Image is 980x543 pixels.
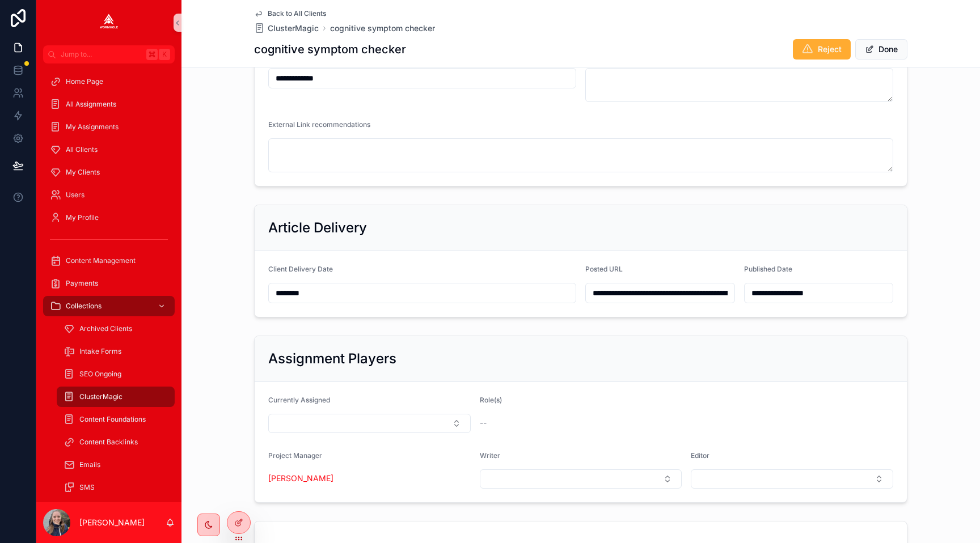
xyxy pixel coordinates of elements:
h2: Article Delivery [268,219,367,237]
span: SEO Ongoing [79,370,121,379]
span: Content Foundations [79,415,146,424]
span: Role(s) [480,396,502,404]
span: Project Manager [268,451,322,460]
button: Done [855,39,907,60]
button: Jump to...K [43,45,175,63]
span: ClusterMagic [268,23,319,34]
span: Users [66,190,85,200]
a: [PERSON_NAME] [268,473,333,484]
span: All Clients [66,145,98,154]
button: Select Button [691,469,893,489]
span: Jump to... [61,50,142,59]
a: SMS [57,477,175,498]
button: Reject [793,39,851,60]
span: All Assignments [66,100,116,109]
img: App logo [100,14,118,32]
span: External Link recommendations [268,120,370,129]
a: ClusterMagic [57,387,175,407]
span: Content Management [66,256,136,265]
span: -- [480,417,487,429]
span: Payments [66,279,98,288]
a: Users [43,185,175,205]
span: Emails [79,460,100,469]
a: Back to All Clients [254,9,326,18]
a: Home Page [43,71,175,92]
h1: cognitive symptom checker [254,41,406,57]
span: Home Page [66,77,103,86]
a: Content Backlinks [57,432,175,452]
a: My Assignments [43,117,175,137]
span: Intake Forms [79,347,121,356]
span: ClusterMagic [79,392,122,401]
button: Select Button [268,414,471,433]
h2: Assignment Players [268,350,396,368]
button: Select Button [480,469,682,489]
span: Content Backlinks [79,438,138,447]
a: Payments [43,273,175,294]
a: All Clients [43,139,175,160]
a: Intake Forms [57,341,175,362]
span: My Profile [66,213,99,222]
span: Published Date [744,265,792,273]
span: Editor [691,451,709,460]
span: Archived Clients [79,324,132,333]
p: [PERSON_NAME] [79,517,145,528]
span: My Clients [66,168,100,177]
span: Reject [818,44,842,55]
span: My Assignments [66,122,119,131]
a: My Clients [43,162,175,183]
a: Content Foundations [57,409,175,430]
a: Emails [57,455,175,475]
a: Collections [43,296,175,316]
span: Back to All Clients [268,9,326,18]
a: Content Management [43,251,175,271]
div: scrollable content [36,63,181,502]
span: Writer [480,451,500,460]
a: cognitive symptom checker [330,23,435,34]
a: SEO Ongoing [57,364,175,384]
span: SMS [79,483,95,492]
span: Client Delivery Date [268,265,333,273]
span: Collections [66,302,102,311]
span: Currently Assigned [268,396,330,404]
a: Archived Clients [57,319,175,339]
a: All Assignments [43,94,175,114]
span: Posted URL [585,265,623,273]
span: K [160,50,169,59]
a: My Profile [43,207,175,228]
a: ClusterMagic [254,23,319,34]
